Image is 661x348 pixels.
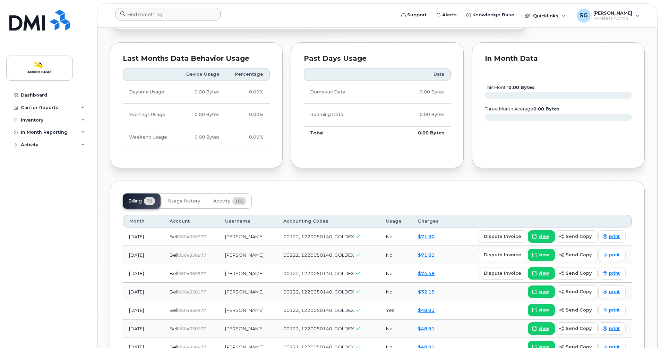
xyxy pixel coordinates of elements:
td: Domestic Data [304,81,385,103]
span: print [609,270,620,276]
span: dispute invoice [484,270,521,276]
span: Activity [213,198,230,204]
button: send copy [555,267,598,280]
a: Knowledge Base [462,8,519,22]
span: Knowledge Base [472,11,514,18]
text: three month average [484,106,560,111]
a: view [528,267,555,280]
tspan: 0.00 Bytes [533,106,560,111]
td: 0.00% [226,103,270,126]
td: [PERSON_NAME] [219,320,277,338]
span: 0504350977 [178,252,206,258]
span: 00122, 1220050140, GOLDEX [283,234,354,239]
button: send copy [555,249,598,261]
td: No [380,227,412,246]
span: SG [580,11,588,20]
td: [PERSON_NAME] [219,227,277,246]
th: Usage [380,215,412,227]
th: Username [219,215,277,227]
span: print [609,252,620,258]
a: $48.91 [418,307,435,313]
td: 0.00 Bytes [385,126,451,139]
td: Evenings Usage [123,103,177,126]
td: Daytime Usage [123,81,177,103]
span: view [539,270,549,276]
div: In Month Data [485,55,632,62]
span: 0504350977 [178,326,206,331]
a: print [598,322,626,335]
a: view [528,322,555,335]
div: Quicklinks [520,9,570,23]
a: view [528,249,555,261]
span: 0504350977 [178,289,206,295]
td: Yes [380,301,412,320]
td: [DATE] [123,283,163,301]
td: Roaming Data [304,103,385,126]
span: Bell [170,234,178,239]
button: send copy [555,304,598,316]
a: $74.48 [418,271,435,276]
a: print [598,267,626,280]
a: print [598,285,626,298]
span: view [539,325,549,332]
a: $48.91 [418,326,435,331]
td: Total [304,126,385,139]
td: 0.00% [226,126,270,149]
span: send copy [566,270,592,276]
td: [DATE] [123,227,163,246]
button: send copy [555,322,598,335]
span: send copy [566,251,592,258]
td: [DATE] [123,246,163,264]
a: Support [396,8,431,22]
span: send copy [566,233,592,240]
text: this month [484,85,535,90]
span: view [539,289,549,295]
span: 00122, 1220050140, GOLDEX [283,289,354,295]
span: Wireless Admin [593,16,632,21]
th: Month [123,215,163,227]
td: 0.00 Bytes [177,81,226,103]
span: 0504350977 [178,308,206,313]
span: send copy [566,325,592,332]
span: 0504350977 [178,271,206,276]
span: Bell [170,307,178,313]
td: No [380,283,412,301]
td: 0.00 Bytes [177,126,226,149]
th: Device Usage [177,68,226,81]
span: view [539,307,549,313]
div: Sandy Gillis [572,9,644,23]
span: print [609,233,620,240]
span: 00122, 1220050140, GOLDEX [283,271,354,276]
span: dispute invoice [484,233,521,240]
div: Last Months Data Behavior Usage [123,55,270,62]
span: 00122, 1220050140, GOLDEX [283,252,354,258]
td: [PERSON_NAME] [219,283,277,301]
span: Alerts [442,11,457,18]
span: print [609,307,620,313]
td: [PERSON_NAME] [219,301,277,320]
td: [DATE] [123,301,163,320]
a: view [528,285,555,298]
td: [DATE] [123,320,163,338]
span: view [539,233,549,240]
th: Data [385,68,451,81]
span: Bell [170,289,178,295]
td: [PERSON_NAME] [219,264,277,283]
span: send copy [566,288,592,295]
td: Weekend Usage [123,126,177,149]
th: Accounting Codes [277,215,380,227]
th: Charges [412,215,449,227]
td: [PERSON_NAME] [219,246,277,264]
button: dispute invoice [478,230,527,243]
td: No [380,320,412,338]
span: print [609,289,620,295]
td: No [380,264,412,283]
a: print [598,304,626,316]
span: 182 [232,197,246,205]
tspan: 0.00 Bytes [508,85,535,90]
div: Past Days Usage [304,55,451,62]
button: dispute invoice [478,267,527,280]
span: [PERSON_NAME] [593,10,632,16]
a: print [598,249,626,261]
td: No [380,246,412,264]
